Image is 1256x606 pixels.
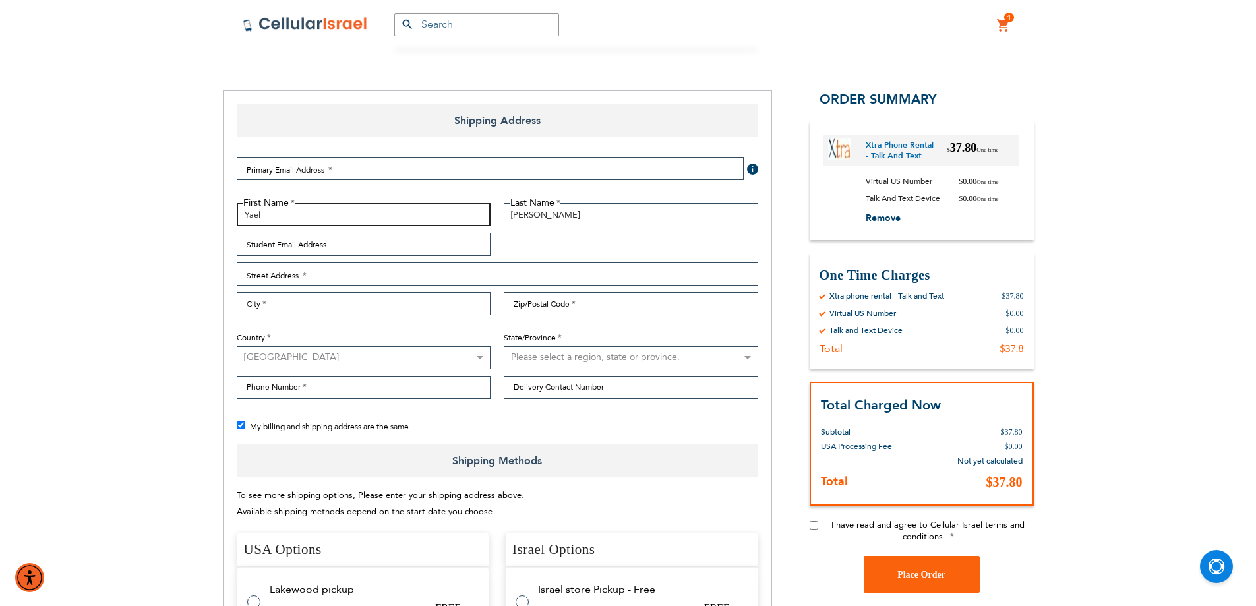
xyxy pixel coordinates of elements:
td: Israel store Pickup - Free [538,584,742,595]
span: $ [959,177,963,186]
span: 1 [1007,13,1011,23]
span: $ [959,194,963,203]
div: Virtual US Number [829,308,896,318]
span: One time [976,196,998,202]
button: Place Order [864,556,980,593]
td: Lakewood pickup [270,584,473,595]
div: Xtra phone rental - Talk and Text [829,291,944,301]
img: Cellular Israel Logo [243,16,368,32]
span: 37.80 [947,140,998,161]
div: $0.00 [1006,308,1024,318]
div: $37.8 [1000,342,1024,355]
h3: One Time Charges [820,266,1024,284]
div: $0.00 [1006,325,1024,336]
span: Shipping Address [237,104,758,137]
span: My billing and shipping address are the same [250,421,409,432]
span: I have read and agree to Cellular Israel terms and conditions. [831,519,1025,543]
span: $ [947,146,950,153]
input: Search [394,13,559,36]
div: Accessibility Menu [15,563,44,592]
span: Virtual US Number [866,176,942,187]
span: To see more shipping options, Please enter your shipping address above. Available shipping method... [237,489,524,518]
span: 0.00 [959,176,998,187]
a: 1 [996,18,1011,34]
h4: USA Options [237,533,490,567]
span: Not yet calculated [957,456,1023,466]
img: Xtra phone rental - Talk and Text [828,138,851,160]
strong: Total [821,473,848,490]
th: Subtotal [821,415,924,439]
span: USA Processing Fee [821,441,892,452]
span: Remove [866,212,901,224]
span: $37.80 [1001,427,1023,437]
span: Place Order [897,570,945,580]
span: $37.80 [986,475,1023,489]
span: $0.00 [1005,442,1023,451]
div: Talk and Text Device [829,325,903,336]
h4: Israel Options [505,533,758,567]
span: Order Summary [820,90,937,108]
strong: Total Charged Now [821,396,941,414]
span: One time [976,179,998,185]
span: One time [976,146,998,153]
div: Total [820,342,843,355]
span: Talk and Text Device [866,193,950,204]
div: $37.80 [1002,291,1024,301]
span: 0.00 [959,193,998,204]
a: Xtra phone rental - Talk and Text [866,140,938,161]
span: Shipping Methods [237,444,758,477]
